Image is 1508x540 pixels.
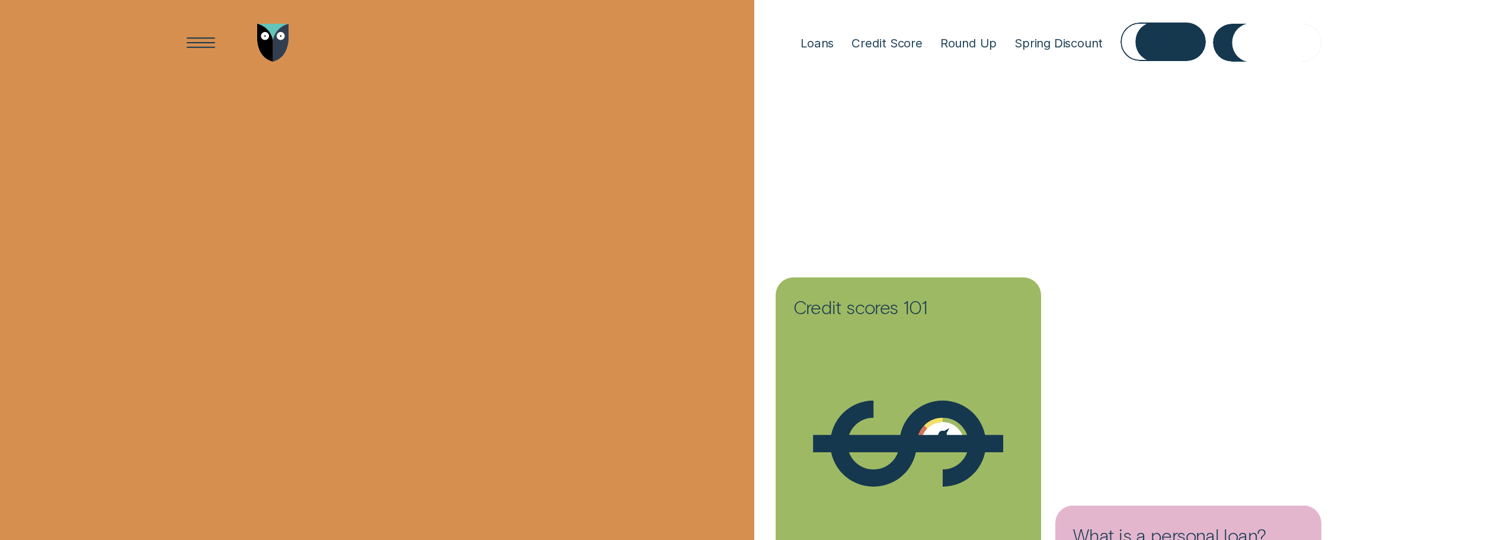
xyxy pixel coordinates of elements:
div: Round Up [940,36,997,50]
button: Log in [1120,23,1206,61]
h4: What do you want to learn? [187,161,507,399]
div: Spring Discount [1014,36,1103,50]
h3: Credit scores 101 [793,295,1024,325]
div: Loans [801,36,834,50]
button: Open Menu [182,24,220,62]
img: Wisr [257,24,289,62]
a: Get Estimate [1213,24,1321,62]
div: Credit Score [851,36,923,50]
